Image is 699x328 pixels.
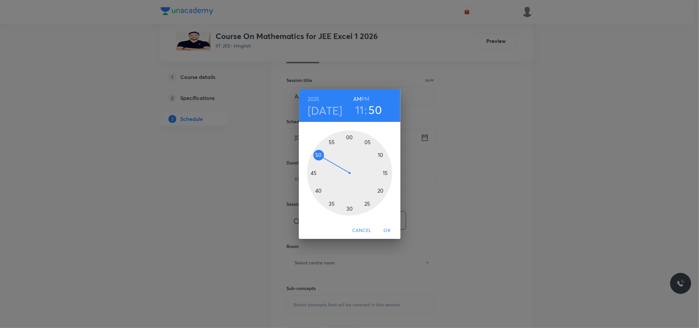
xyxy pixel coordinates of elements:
[350,224,374,237] button: Cancel
[377,224,398,237] button: OK
[364,103,367,117] h3: :
[369,103,382,117] button: 50
[308,104,342,117] button: [DATE]
[355,103,364,117] button: 11
[379,226,395,235] span: OK
[308,94,320,104] button: 2025
[361,94,369,104] button: PM
[352,226,371,235] span: Cancel
[353,94,361,104] button: AM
